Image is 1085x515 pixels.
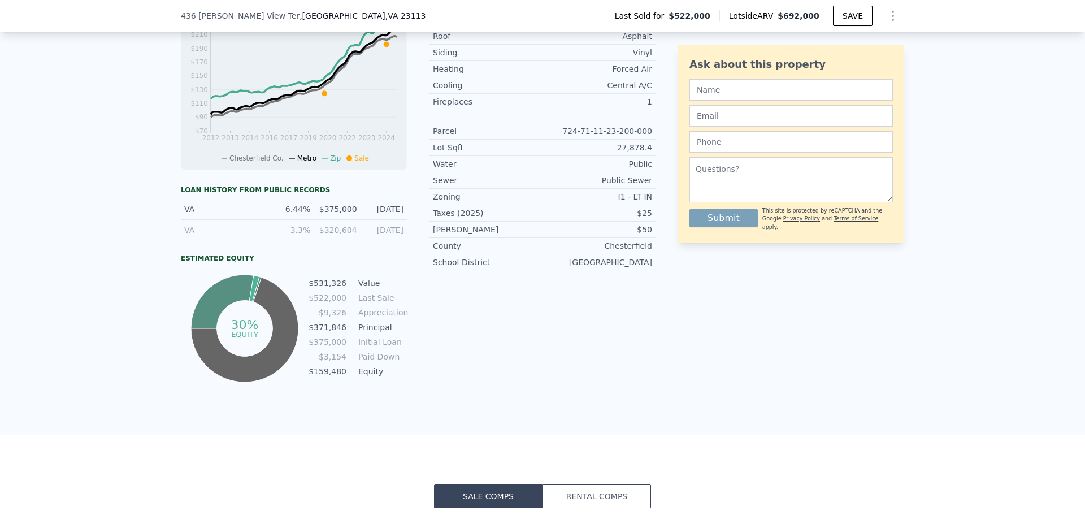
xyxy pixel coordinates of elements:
[689,209,758,227] button: Submit
[308,365,347,378] td: $159,480
[300,134,317,142] tspan: 2019
[542,31,652,42] div: Asphalt
[222,134,239,142] tspan: 2013
[669,10,710,21] span: $522,000
[615,10,669,21] span: Last Sold for
[882,5,904,27] button: Show Options
[356,306,407,319] td: Appreciation
[542,158,652,170] div: Public
[184,204,264,215] div: VA
[542,80,652,91] div: Central A/C
[190,99,208,107] tspan: $110
[433,224,542,235] div: [PERSON_NAME]
[433,31,542,42] div: Roof
[190,86,208,94] tspan: $130
[433,175,542,186] div: Sewer
[689,57,893,72] div: Ask about this property
[300,10,426,21] span: , [GEOGRAPHIC_DATA]
[202,134,220,142] tspan: 2012
[297,154,316,162] span: Metro
[356,277,407,289] td: Value
[433,142,542,153] div: Lot Sqft
[356,336,407,348] td: Initial Loan
[433,191,542,202] div: Zoning
[433,257,542,268] div: School District
[434,484,542,508] button: Sale Comps
[308,292,347,304] td: $522,000
[542,125,652,137] div: 724-71-11-23-200-000
[433,63,542,75] div: Heating
[308,350,347,363] td: $3,154
[542,240,652,252] div: Chesterfield
[433,80,542,91] div: Cooling
[190,58,208,66] tspan: $170
[231,318,258,332] tspan: 30%
[280,134,298,142] tspan: 2017
[542,63,652,75] div: Forced Air
[689,79,893,101] input: Name
[356,365,407,378] td: Equity
[241,134,259,142] tspan: 2014
[542,96,652,107] div: 1
[190,45,208,53] tspan: $190
[834,215,878,222] a: Terms of Service
[181,10,300,21] span: 436 [PERSON_NAME] View Ter
[330,154,341,162] span: Zip
[729,10,778,21] span: Lotside ARV
[542,175,652,186] div: Public Sewer
[542,484,651,508] button: Rental Comps
[433,47,542,58] div: Siding
[317,204,357,215] div: $375,000
[358,134,376,142] tspan: 2023
[308,336,347,348] td: $375,000
[190,72,208,80] tspan: $150
[542,191,652,202] div: I1 - LT IN
[833,6,873,26] button: SAVE
[377,134,395,142] tspan: 2024
[195,127,208,135] tspan: $70
[385,11,426,20] span: , VA 23113
[356,292,407,304] td: Last Sale
[338,134,356,142] tspan: 2022
[308,277,347,289] td: $531,326
[364,224,403,236] div: [DATE]
[356,350,407,363] td: Paid Down
[433,158,542,170] div: Water
[433,125,542,137] div: Parcel
[542,257,652,268] div: [GEOGRAPHIC_DATA]
[181,254,407,263] div: Estimated Equity
[542,224,652,235] div: $50
[354,154,369,162] span: Sale
[778,11,819,20] span: $692,000
[229,154,284,162] span: Chesterfield Co.
[231,330,258,338] tspan: equity
[783,215,820,222] a: Privacy Policy
[542,47,652,58] div: Vinyl
[319,134,337,142] tspan: 2020
[542,207,652,219] div: $25
[689,131,893,153] input: Phone
[190,31,208,38] tspan: $210
[689,105,893,127] input: Email
[271,204,310,215] div: 6.44%
[271,224,310,236] div: 3.3%
[762,207,893,231] div: This site is protected by reCAPTCHA and the Google and apply.
[364,204,403,215] div: [DATE]
[308,306,347,319] td: $9,326
[195,113,208,121] tspan: $90
[261,134,278,142] tspan: 2016
[433,96,542,107] div: Fireplaces
[308,321,347,334] td: $371,846
[356,321,407,334] td: Principal
[433,240,542,252] div: County
[542,142,652,153] div: 27,878.4
[433,207,542,219] div: Taxes (2025)
[317,224,357,236] div: $320,604
[184,224,264,236] div: VA
[181,185,407,194] div: Loan history from public records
